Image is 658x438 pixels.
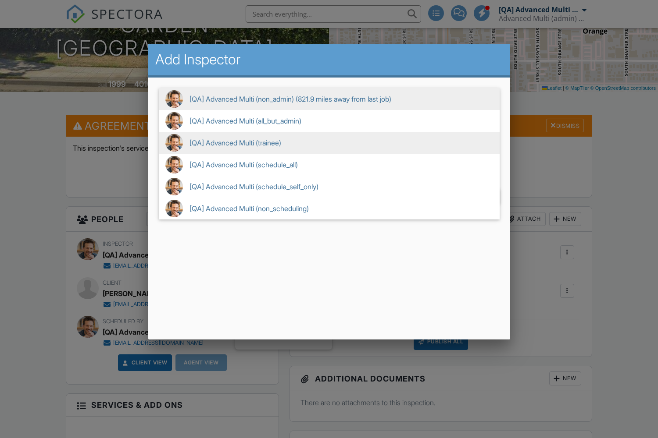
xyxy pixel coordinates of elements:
[159,198,500,219] span: [QA] Advanced Multi (non_scheduling)
[159,110,500,132] span: [QA] Advanced Multi (all_but_admin)
[165,178,183,195] img: younginspector.jpg
[159,88,500,110] span: [QA] Advanced Multi (non_admin) (821.9 miles away from last job)
[165,156,183,173] img: younginspector.jpg
[155,51,503,68] h2: Add Inspector
[165,112,183,130] img: younginspector.jpg
[165,90,183,108] img: younginspector.jpg
[159,154,500,176] span: [QA] Advanced Multi (schedule_all)
[165,200,183,217] img: younginspector.jpg
[159,132,500,154] span: [QA] Advanced Multi (trainee)
[159,176,500,198] span: [QA] Advanced Multi (schedule_self_only)
[165,134,183,152] img: younginspector.jpg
